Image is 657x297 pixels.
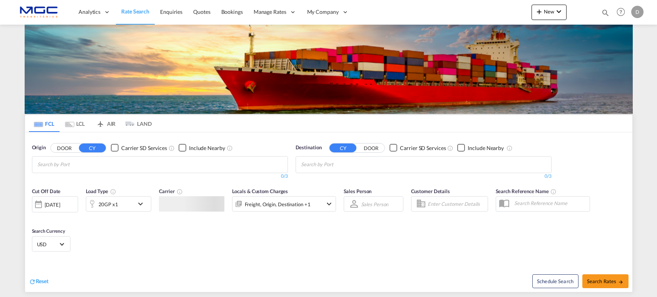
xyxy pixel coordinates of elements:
md-select: Sales Person [360,199,390,210]
md-datepicker: Select [32,212,38,222]
div: icon-magnify [601,8,610,20]
div: D [631,6,644,18]
md-select: Select Currency: $ USDUnited States Dollar [36,239,66,250]
div: Help [614,5,631,19]
span: Destination [296,144,322,152]
md-checkbox: Checkbox No Ink [179,144,225,152]
div: Freight Origin Destination Factory Stuffing [245,199,311,210]
input: Search Reference Name [510,197,590,209]
button: Note: By default Schedule search will only considerorigin ports, destination ports and cut off da... [532,274,578,288]
span: Sales Person [344,188,372,194]
div: 20GP x1icon-chevron-down [86,196,151,212]
span: Customer Details [411,188,450,194]
button: DOOR [51,143,78,152]
span: Enquiries [160,8,182,15]
span: Reset [36,278,49,284]
div: Include Nearby [189,144,225,152]
span: USD [37,241,59,248]
button: icon-plus 400-fgNewicon-chevron-down [532,5,567,20]
md-tab-item: FCL [29,115,60,132]
span: Carrier [159,188,183,194]
div: OriginDOOR CY Checkbox No InkUnchecked: Search for CY (Container Yard) services for all selected ... [25,132,632,292]
div: Carrier SD Services [121,144,167,152]
span: Origin [32,144,46,152]
md-chips-wrap: Chips container with autocompletion. Enter the text area, type text to search, and then use the u... [36,157,114,171]
button: Search Ratesicon-arrow-right [582,274,629,288]
button: CY [79,143,106,152]
button: CY [329,143,356,152]
md-tab-item: AIR [90,115,121,132]
md-icon: icon-chevron-down [554,7,563,16]
md-icon: Unchecked: Search for CY (Container Yard) services for all selected carriers.Checked : Search for... [169,145,175,151]
div: 0/3 [296,173,552,180]
input: Chips input. [301,159,374,171]
md-icon: icon-chevron-down [324,199,334,209]
span: Bookings [221,8,243,15]
span: Rate Search [121,8,149,15]
md-pagination-wrapper: Use the left and right arrow keys to navigate between tabs [29,115,152,132]
div: 0/3 [32,173,288,180]
md-icon: icon-magnify [601,8,610,17]
div: [DATE] [32,196,78,212]
span: New [535,8,563,15]
md-icon: Your search will be saved by the below given name [550,189,557,195]
input: Enter Customer Details [428,198,485,210]
div: Carrier SD Services [400,144,446,152]
md-tab-item: LAND [121,115,152,132]
div: icon-refreshReset [29,277,49,286]
md-icon: Unchecked: Ignores neighbouring ports when fetching rates.Checked : Includes neighbouring ports w... [227,145,233,151]
span: Help [614,5,627,18]
button: DOOR [358,143,385,152]
span: Analytics [79,8,100,16]
span: Quotes [193,8,210,15]
span: Load Type [86,188,116,194]
div: Freight Origin Destination Factory Stuffingicon-chevron-down [232,196,336,212]
span: Locals & Custom Charges [232,188,288,194]
md-icon: icon-chevron-down [136,199,149,209]
md-checkbox: Checkbox No Ink [111,144,167,152]
md-checkbox: Checkbox No Ink [390,144,446,152]
div: 20GP x1 [99,199,118,210]
md-icon: icon-airplane [96,119,105,125]
input: Chips input. [37,159,110,171]
span: Search Rates [587,278,624,284]
md-icon: Unchecked: Ignores neighbouring ports when fetching rates.Checked : Includes neighbouring ports w... [507,145,513,151]
md-icon: icon-arrow-right [618,279,624,285]
img: LCL+%26+FCL+BACKGROUND.png [25,25,633,114]
md-icon: icon-information-outline [110,189,116,195]
span: Search Currency [32,228,65,234]
div: Include Nearby [468,144,504,152]
span: Cut Off Date [32,188,61,194]
md-chips-wrap: Chips container with autocompletion. Enter the text area, type text to search, and then use the u... [300,157,377,171]
span: My Company [307,8,339,16]
md-icon: The selected Trucker/Carrierwill be displayed in the rate results If the rates are from another f... [177,189,183,195]
md-icon: icon-refresh [29,278,36,285]
span: Search Reference Name [496,188,557,194]
md-icon: Unchecked: Search for CY (Container Yard) services for all selected carriers.Checked : Search for... [447,145,453,151]
img: 92835000d1c111ee8b33af35afdd26c7.png [12,3,64,21]
div: [DATE] [45,201,60,208]
md-icon: icon-plus 400-fg [535,7,544,16]
span: Manage Rates [254,8,286,16]
md-checkbox: Checkbox No Ink [457,144,504,152]
md-tab-item: LCL [60,115,90,132]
